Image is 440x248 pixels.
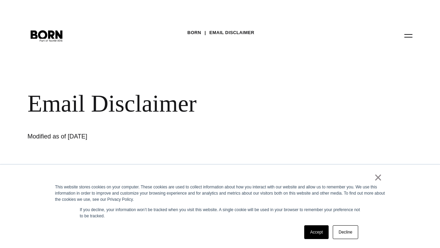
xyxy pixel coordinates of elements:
a: Accept [304,225,329,239]
a: Email Disclaimer [209,28,254,38]
a: BORN [187,28,201,38]
div: This website stores cookies on your computer. These cookies are used to collect information about... [55,184,385,203]
div: Email Disclaimer [27,90,412,118]
a: Decline [333,225,358,239]
p: If you decline, your information won’t be tracked when you visit this website. A single cookie wi... [80,207,360,219]
a: × [374,174,382,180]
h1: Modified as of [DATE] [27,132,234,141]
button: Open [400,28,417,43]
